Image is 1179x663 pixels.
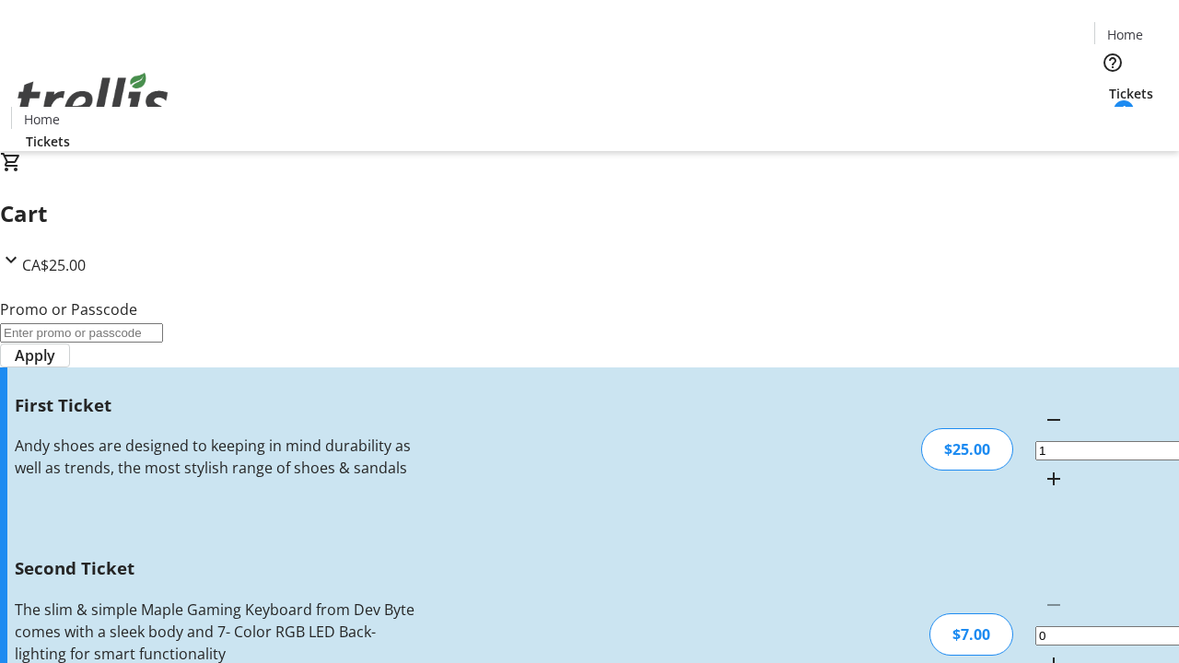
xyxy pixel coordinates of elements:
h3: First Ticket [15,392,417,418]
button: Cart [1094,103,1131,140]
button: Help [1094,44,1131,81]
span: Apply [15,344,55,366]
a: Tickets [11,132,85,151]
div: $25.00 [921,428,1013,471]
a: Home [1095,25,1154,44]
img: Orient E2E Organization dYnKzFMNEU's Logo [11,52,175,145]
h3: Second Ticket [15,555,417,581]
span: Tickets [26,132,70,151]
span: CA$25.00 [22,255,86,275]
a: Tickets [1094,84,1168,103]
span: Home [24,110,60,129]
button: Increment by one [1035,460,1072,497]
div: Andy shoes are designed to keeping in mind durability as well as trends, the most stylish range o... [15,435,417,479]
a: Home [12,110,71,129]
span: Home [1107,25,1143,44]
button: Decrement by one [1035,401,1072,438]
span: Tickets [1109,84,1153,103]
div: $7.00 [929,613,1013,656]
